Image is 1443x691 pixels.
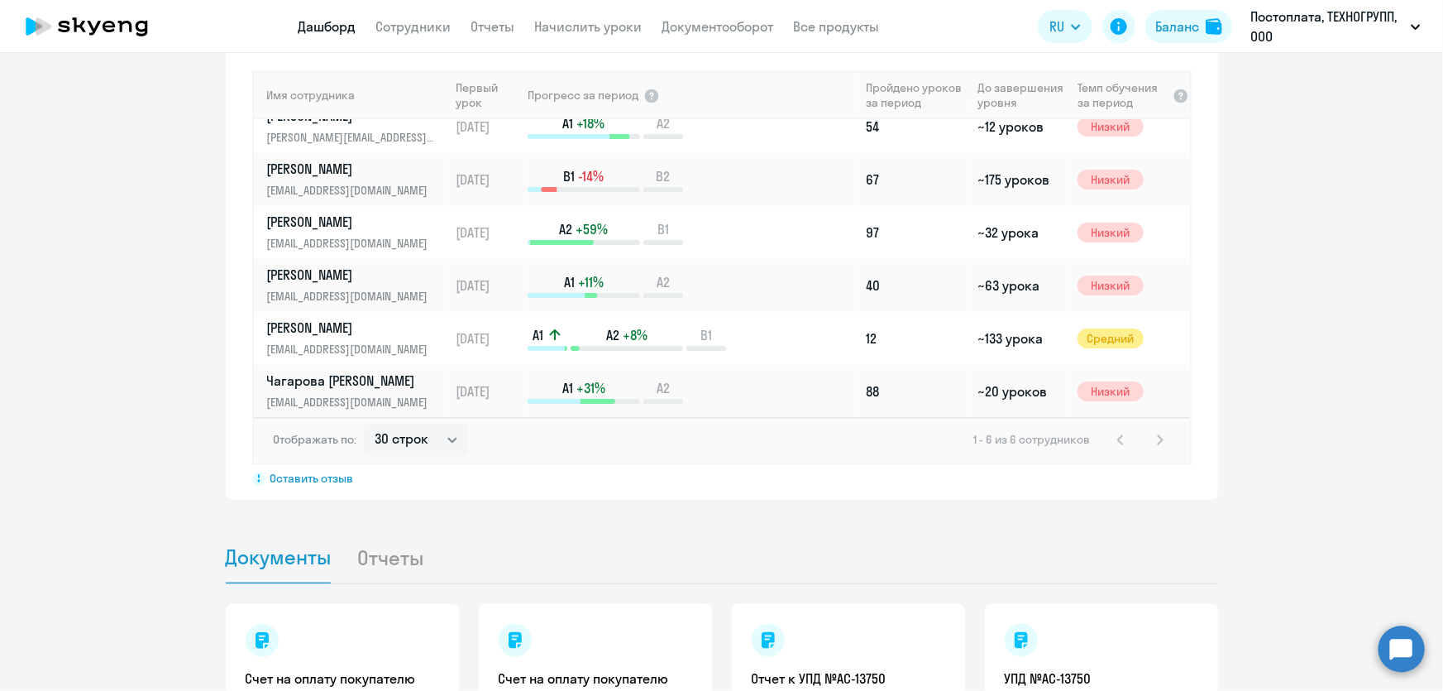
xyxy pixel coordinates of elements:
td: [DATE] [449,206,526,259]
span: Отображать по: [274,433,357,448]
th: Первый урок [449,71,526,119]
th: Пройдено уроков за период [860,71,971,119]
p: [PERSON_NAME] [267,213,437,231]
span: Документы [226,545,331,570]
td: ~175 уроков [971,153,1071,206]
a: Сотрудники [376,18,452,35]
a: Отчет к УПД №AC-13750 [752,670,945,689]
td: ~32 урока [971,206,1071,259]
a: [PERSON_NAME][EMAIL_ADDRESS][DOMAIN_NAME] [267,266,448,305]
p: [EMAIL_ADDRESS][DOMAIN_NAME] [267,393,437,411]
button: Балансbalance [1145,10,1232,43]
span: A1 [533,326,543,344]
span: A2 [559,220,572,238]
td: ~12 уроков [971,100,1071,153]
td: [DATE] [449,153,526,206]
span: +59% [576,220,608,238]
span: A1 [562,114,573,132]
span: Низкий [1077,170,1144,190]
a: [PERSON_NAME][EMAIL_ADDRESS][DOMAIN_NAME] [267,319,448,358]
a: [PERSON_NAME][EMAIL_ADDRESS][DOMAIN_NAME] [267,160,448,199]
button: Постоплата, ТЕХНОГРУПП, ООО [1242,7,1429,46]
th: До завершения уровня [971,71,1071,119]
span: Средний [1077,329,1144,348]
span: 1 - 6 из 6 сотрудников [974,433,1091,448]
button: RU [1038,10,1092,43]
td: 67 [860,153,971,206]
a: [PERSON_NAME][EMAIL_ADDRESS][DOMAIN_NAME] [267,213,448,252]
a: Чагарова [PERSON_NAME][EMAIL_ADDRESS][DOMAIN_NAME] [267,372,448,411]
p: [PERSON_NAME] [267,266,437,284]
span: Низкий [1077,276,1144,295]
span: Низкий [1077,223,1144,242]
td: [DATE] [449,100,526,153]
span: +18% [576,114,604,132]
p: [EMAIL_ADDRESS][DOMAIN_NAME] [267,287,437,305]
td: [DATE] [449,312,526,365]
span: A2 [657,273,670,291]
td: ~133 урока [971,312,1071,365]
span: Прогресс за период [528,88,638,103]
span: A2 [606,326,619,344]
span: A1 [564,273,575,291]
td: ~20 уроков [971,365,1071,418]
span: +11% [578,273,604,291]
span: A2 [657,379,670,397]
span: +8% [623,326,647,344]
a: [PERSON_NAME][PERSON_NAME][EMAIL_ADDRESS][DOMAIN_NAME] [267,107,448,146]
a: Начислить уроки [535,18,643,35]
p: Постоплата, ТЕХНОГРУПП, ООО [1250,7,1404,46]
span: A1 [562,379,573,397]
td: 97 [860,206,971,259]
span: Низкий [1077,117,1144,137]
p: [PERSON_NAME][EMAIL_ADDRESS][DOMAIN_NAME] [267,128,437,146]
td: 54 [860,100,971,153]
span: B1 [657,220,669,238]
th: Имя сотрудника [254,71,449,119]
img: balance [1206,18,1222,35]
div: Баланс [1155,17,1199,36]
span: Темп обучения за период [1077,80,1167,110]
p: [EMAIL_ADDRESS][DOMAIN_NAME] [267,234,437,252]
span: B2 [656,167,670,185]
p: [PERSON_NAME] [267,160,437,178]
a: УПД №AC-13750 [1005,670,1198,689]
td: 12 [860,312,971,365]
span: B1 [700,326,712,344]
span: -14% [578,167,604,185]
td: 40 [860,259,971,312]
p: [PERSON_NAME] [267,319,437,337]
span: Оставить отзыв [270,472,354,487]
td: ~63 урока [971,259,1071,312]
p: [EMAIL_ADDRESS][DOMAIN_NAME] [267,181,437,199]
span: RU [1049,17,1064,36]
p: Чагарова [PERSON_NAME] [267,372,437,390]
ul: Tabs [226,533,1218,584]
span: Низкий [1077,381,1144,401]
span: +31% [576,379,605,397]
a: Документооборот [662,18,774,35]
td: [DATE] [449,259,526,312]
a: Отчеты [471,18,515,35]
a: Дашборд [299,18,356,35]
span: A2 [657,114,670,132]
td: 88 [860,365,971,418]
p: [EMAIL_ADDRESS][DOMAIN_NAME] [267,340,437,358]
a: Все продукты [794,18,880,35]
span: B1 [563,167,575,185]
td: [DATE] [449,365,526,418]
